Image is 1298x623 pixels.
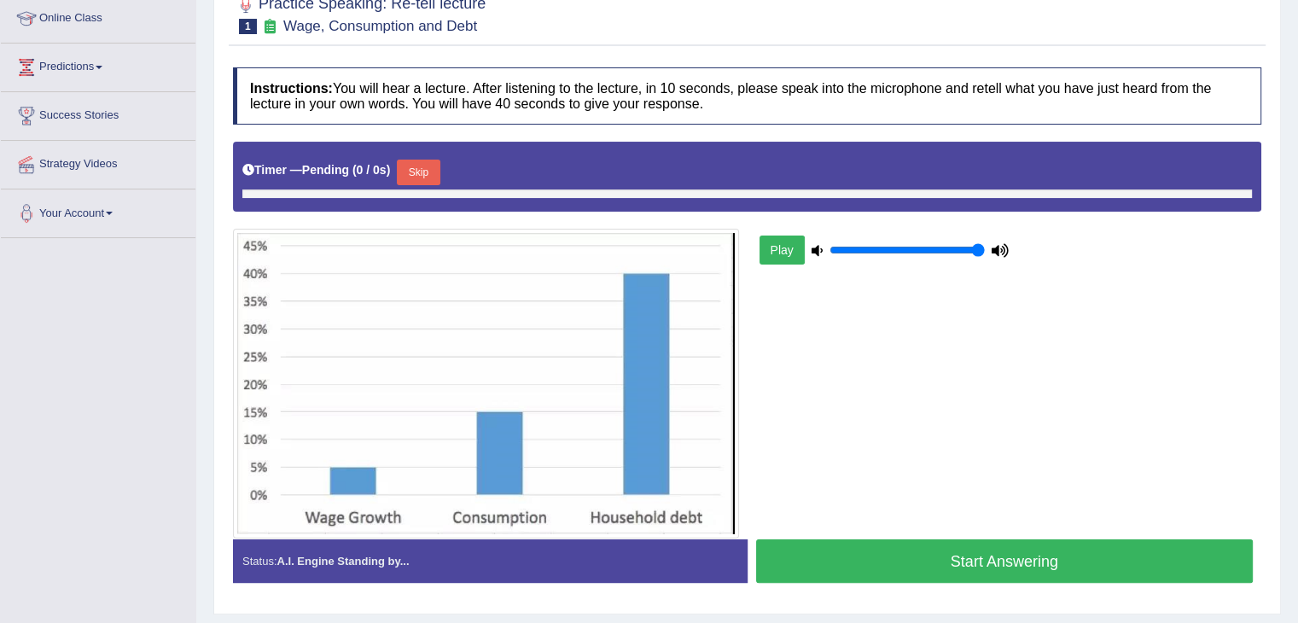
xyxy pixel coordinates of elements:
[1,44,195,86] a: Predictions
[261,19,279,35] small: Exam occurring question
[1,189,195,232] a: Your Account
[250,81,333,96] b: Instructions:
[283,18,477,34] small: Wage, Consumption and Debt
[302,163,349,177] b: Pending
[357,163,387,177] b: 0 / 0s
[1,141,195,183] a: Strategy Videos
[233,539,748,583] div: Status:
[397,160,439,185] button: Skip
[239,19,257,34] span: 1
[233,67,1261,125] h4: You will hear a lecture. After listening to the lecture, in 10 seconds, please speak into the mic...
[352,163,357,177] b: (
[242,164,390,177] h5: Timer —
[387,163,391,177] b: )
[1,92,195,135] a: Success Stories
[276,555,409,568] strong: A.I. Engine Standing by...
[760,236,805,265] button: Play
[756,539,1254,583] button: Start Answering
